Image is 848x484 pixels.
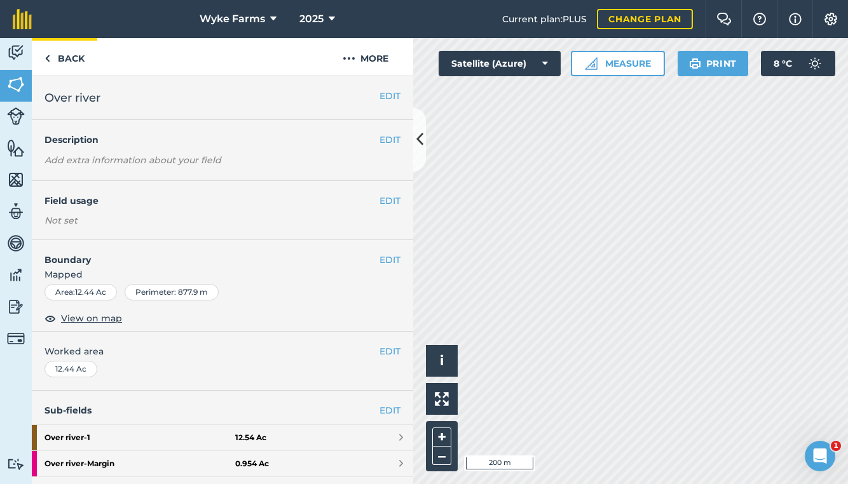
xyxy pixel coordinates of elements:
div: Not set [44,214,400,227]
button: EDIT [380,253,400,267]
span: 2025 [299,11,324,27]
img: svg+xml;base64,PD94bWwgdmVyc2lvbj0iMS4wIiBlbmNvZGluZz0idXRmLTgiPz4KPCEtLSBHZW5lcmF0b3I6IEFkb2JlIE... [7,107,25,125]
span: i [440,353,444,368]
button: 8 °C [761,51,835,76]
a: Change plan [597,9,693,29]
img: svg+xml;base64,PHN2ZyB4bWxucz0iaHR0cDovL3d3dy53My5vcmcvMjAwMC9zdmciIHdpZHRoPSI1NiIgaGVpZ2h0PSI2MC... [7,138,25,158]
img: svg+xml;base64,PD94bWwgdmVyc2lvbj0iMS4wIiBlbmNvZGluZz0idXRmLTgiPz4KPCEtLSBHZW5lcmF0b3I6IEFkb2JlIE... [7,202,25,221]
strong: 0.954 Ac [235,459,269,469]
button: Measure [571,51,665,76]
img: svg+xml;base64,PHN2ZyB4bWxucz0iaHR0cDovL3d3dy53My5vcmcvMjAwMC9zdmciIHdpZHRoPSIxNyIgaGVpZ2h0PSIxNy... [789,11,802,27]
img: Two speech bubbles overlapping with the left bubble in the forefront [716,13,732,25]
span: 1 [831,441,841,451]
img: svg+xml;base64,PD94bWwgdmVyc2lvbj0iMS4wIiBlbmNvZGluZz0idXRmLTgiPz4KPCEtLSBHZW5lcmF0b3I6IEFkb2JlIE... [7,43,25,62]
div: Perimeter : 877.9 m [125,284,219,300]
button: Satellite (Azure) [439,51,561,76]
img: Four arrows, one pointing top left, one top right, one bottom right and the last bottom left [435,392,449,406]
h4: Boundary [32,240,380,267]
h4: Description [44,133,400,147]
button: EDIT [380,89,400,103]
img: svg+xml;base64,PHN2ZyB4bWxucz0iaHR0cDovL3d3dy53My5vcmcvMjAwMC9zdmciIHdpZHRoPSIxOCIgaGVpZ2h0PSIyNC... [44,311,56,326]
button: EDIT [380,344,400,358]
img: svg+xml;base64,PD94bWwgdmVyc2lvbj0iMS4wIiBlbmNvZGluZz0idXRmLTgiPz4KPCEtLSBHZW5lcmF0b3I6IEFkb2JlIE... [802,51,828,76]
img: svg+xml;base64,PHN2ZyB4bWxucz0iaHR0cDovL3d3dy53My5vcmcvMjAwMC9zdmciIHdpZHRoPSI5IiBoZWlnaHQ9IjI0Ii... [44,51,50,66]
div: 12.44 Ac [44,361,97,377]
iframe: Intercom live chat [805,441,835,471]
h4: Field usage [44,194,380,208]
a: Over river-112.54 Ac [32,425,413,450]
button: EDIT [380,194,400,208]
img: Ruler icon [585,57,598,70]
img: svg+xml;base64,PD94bWwgdmVyc2lvbj0iMS4wIiBlbmNvZGluZz0idXRmLTgiPz4KPCEtLSBHZW5lcmF0b3I6IEFkb2JlIE... [7,297,25,316]
span: Mapped [32,267,413,281]
img: svg+xml;base64,PD94bWwgdmVyc2lvbj0iMS4wIiBlbmNvZGluZz0idXRmLTgiPz4KPCEtLSBHZW5lcmF0b3I6IEFkb2JlIE... [7,458,25,470]
span: 8 ° C [774,51,792,76]
button: – [432,447,451,465]
h4: Sub-fields [32,403,413,417]
div: Area : 12.44 Ac [44,284,117,300]
img: svg+xml;base64,PD94bWwgdmVyc2lvbj0iMS4wIiBlbmNvZGluZz0idXRmLTgiPz4KPCEtLSBHZW5lcmF0b3I6IEFkb2JlIE... [7,234,25,253]
button: More [318,38,413,76]
span: Wyke Farms [200,11,265,27]
img: svg+xml;base64,PHN2ZyB4bWxucz0iaHR0cDovL3d3dy53My5vcmcvMjAwMC9zdmciIHdpZHRoPSI1NiIgaGVpZ2h0PSI2MC... [7,170,25,189]
a: Over river-Margin0.954 Ac [32,451,413,476]
a: EDIT [380,403,400,417]
img: svg+xml;base64,PD94bWwgdmVyc2lvbj0iMS4wIiBlbmNvZGluZz0idXRmLTgiPz4KPCEtLSBHZW5lcmF0b3I6IEFkb2JlIE... [7,266,25,285]
span: Current plan : PLUS [502,12,587,26]
strong: Over river - 1 [44,425,235,450]
em: Add extra information about your field [44,154,221,166]
img: svg+xml;base64,PHN2ZyB4bWxucz0iaHR0cDovL3d3dy53My5vcmcvMjAwMC9zdmciIHdpZHRoPSIxOSIgaGVpZ2h0PSIyNC... [689,56,701,71]
span: Worked area [44,344,400,358]
img: svg+xml;base64,PHN2ZyB4bWxucz0iaHR0cDovL3d3dy53My5vcmcvMjAwMC9zdmciIHdpZHRoPSIyMCIgaGVpZ2h0PSIyNC... [343,51,355,66]
strong: 12.54 Ac [235,433,266,443]
a: Back [32,38,97,76]
img: A cog icon [823,13,838,25]
button: Print [678,51,749,76]
img: svg+xml;base64,PHN2ZyB4bWxucz0iaHR0cDovL3d3dy53My5vcmcvMjAwMC9zdmciIHdpZHRoPSI1NiIgaGVpZ2h0PSI2MC... [7,75,25,94]
span: View on map [61,311,122,325]
img: svg+xml;base64,PD94bWwgdmVyc2lvbj0iMS4wIiBlbmNvZGluZz0idXRmLTgiPz4KPCEtLSBHZW5lcmF0b3I6IEFkb2JlIE... [7,330,25,347]
button: + [432,427,451,447]
strong: Over river - Margin [44,451,235,476]
button: EDIT [380,133,400,147]
button: i [426,345,458,377]
button: View on map [44,311,122,326]
img: fieldmargin Logo [13,9,32,29]
img: A question mark icon [752,13,767,25]
span: Over river [44,89,100,107]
